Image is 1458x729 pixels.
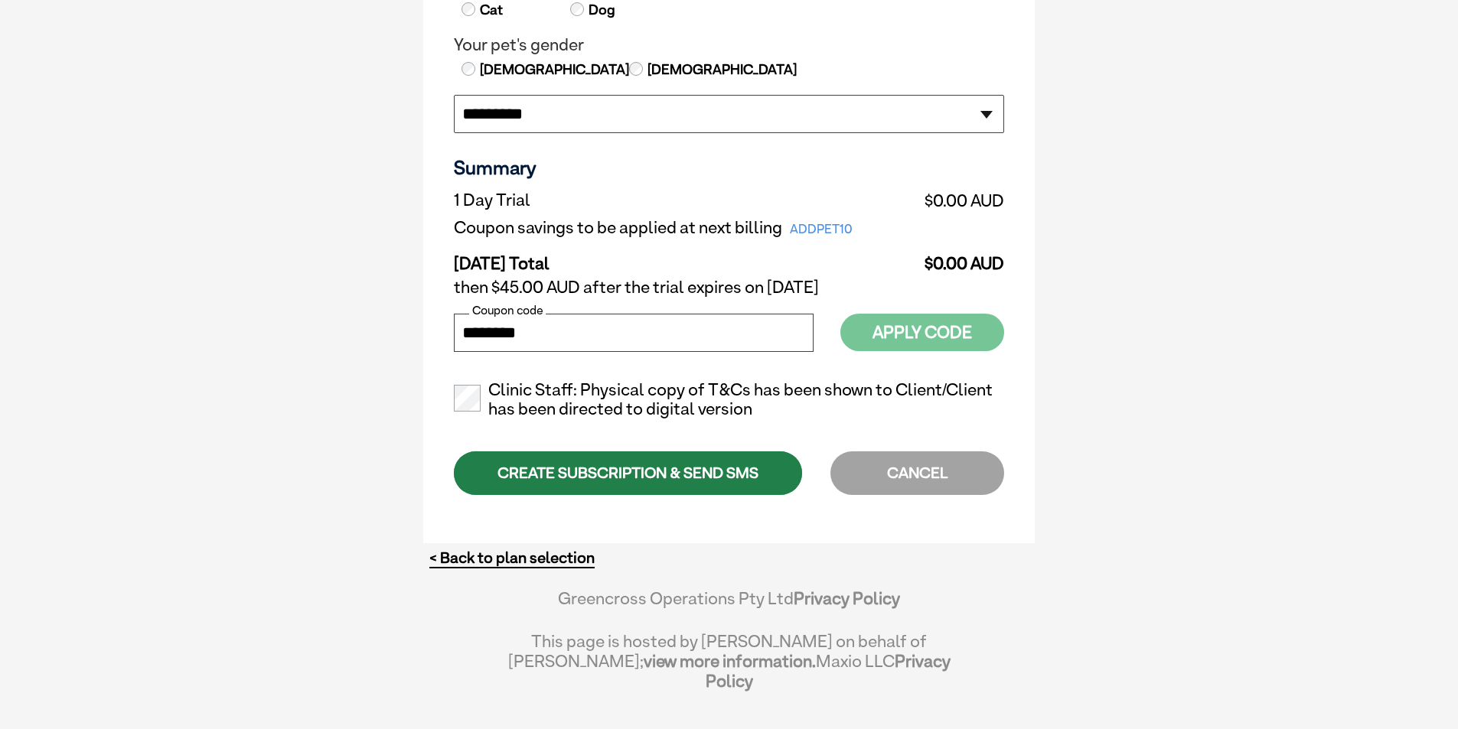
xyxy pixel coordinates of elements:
[454,187,911,214] td: 1 Day Trial
[830,451,1004,495] div: CANCEL
[840,314,1004,351] button: Apply Code
[706,651,951,691] a: Privacy Policy
[911,242,1004,274] td: $0.00 AUD
[794,588,900,608] a: Privacy Policy
[454,274,1004,301] td: then $45.00 AUD after the trial expires on [DATE]
[454,242,911,274] td: [DATE] Total
[454,214,911,242] td: Coupon savings to be applied at next billing
[454,451,802,495] div: CREATE SUBSCRIPTION & SEND SMS
[782,219,860,240] span: ADDPET10
[454,35,1004,55] legend: Your pet's gender
[454,156,1004,179] h3: Summary
[429,548,595,568] a: < Back to plan selection
[454,385,481,412] input: Clinic Staff: Physical copy of T&Cs has been shown to Client/Client has been directed to digital ...
[507,588,951,623] div: Greencross Operations Pty Ltd
[454,380,1004,420] label: Clinic Staff: Physical copy of T&Cs has been shown to Client/Client has been directed to digital ...
[911,187,1004,214] td: $0.00 AUD
[644,651,816,671] a: view more information.
[507,623,951,691] div: This page is hosted by [PERSON_NAME] on behalf of [PERSON_NAME]; Maxio LLC
[469,304,546,317] label: Coupon code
